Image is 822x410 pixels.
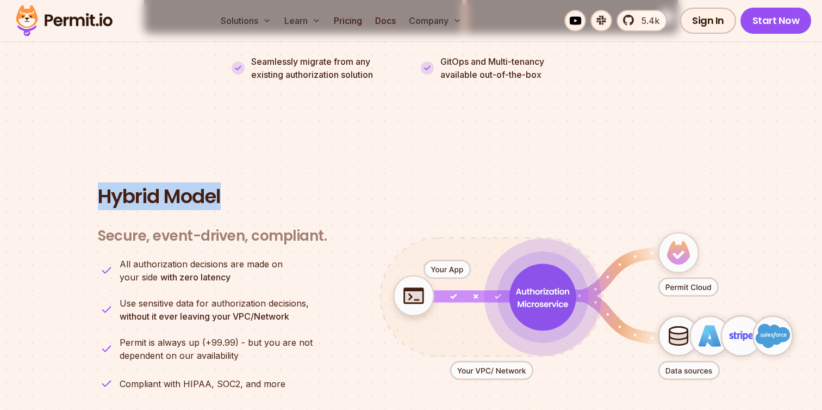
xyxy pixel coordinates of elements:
button: Solutions [216,10,276,32]
a: Docs [371,10,400,32]
button: Learn [280,10,325,32]
h3: Secure, event-driven, compliant. [98,227,327,245]
a: Pricing [329,10,366,32]
img: Permit logo [11,2,117,39]
span: All authorization decisions are made on [120,258,283,271]
button: Company [404,10,466,32]
span: Permit is always up (+99.99) - but you are not [120,336,313,349]
a: Sign In [680,8,736,34]
span: 5.4k [635,14,659,27]
strong: without it ever leaving your VPC/Network [120,311,289,322]
p: GitOps and Multi-tenancy available out-of-the-box [440,55,544,81]
a: 5.4k [616,10,667,32]
span: Use sensitive data for authorization decisions, [120,297,309,310]
h2: Hybrid Model [98,186,724,207]
a: Start Now [740,8,812,34]
p: Seamlessly migrate from any existing authorization solution [251,55,401,81]
p: dependent on our availability [120,336,313,362]
p: Compliant with HIPAA, SOC2, and more [120,377,285,390]
strong: with zero latency [160,272,231,283]
p: your side [120,258,283,284]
